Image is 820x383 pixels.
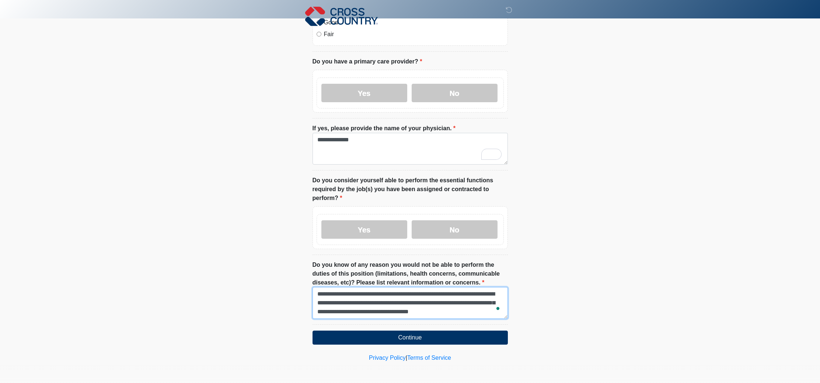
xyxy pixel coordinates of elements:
[369,355,406,361] a: Privacy Policy
[305,6,378,27] img: Cross Country Logo
[313,287,508,319] textarea: To enrich screen reader interactions, please activate Accessibility in Grammarly extension settings
[321,84,407,102] label: Yes
[412,220,498,239] label: No
[313,260,508,287] label: Do you know of any reason you would not be able to perform the duties of this position (limitatio...
[313,57,422,66] label: Do you have a primary care provider?
[317,32,321,37] input: Fair
[313,176,508,203] label: Do you consider yourself able to perform the essential functions required by the job(s) you have ...
[313,331,508,345] button: Continue
[407,355,451,361] a: Terms of Service
[313,124,456,133] label: If yes, please provide the name of your physician.
[324,30,504,39] label: Fair
[321,220,407,239] label: Yes
[412,84,498,102] label: No
[313,133,508,165] textarea: To enrich screen reader interactions, please activate Accessibility in Grammarly extension settings
[406,355,407,361] a: |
